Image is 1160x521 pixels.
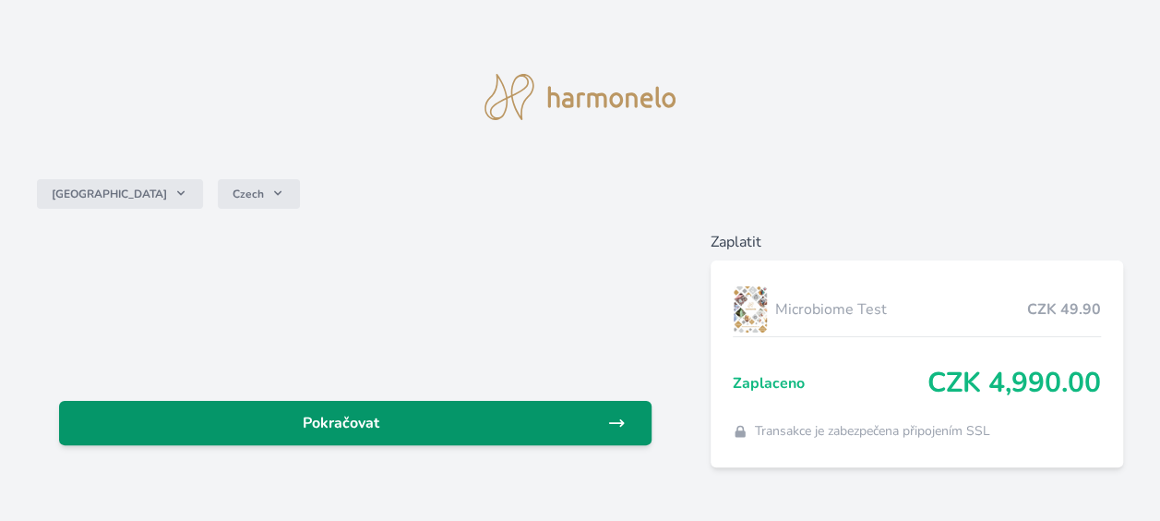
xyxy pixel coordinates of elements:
[59,401,652,445] a: Pokračovat
[52,187,167,201] span: [GEOGRAPHIC_DATA]
[484,74,676,120] img: logo.svg
[733,286,768,333] img: MSK-lo.png
[755,422,990,441] span: Transakce je zabezpečena připojením SSL
[927,367,1101,400] span: CZK 4,990.00
[74,412,607,434] span: Pokračovat
[1027,298,1101,321] span: CZK 49.90
[733,372,927,394] span: Zaplaceno
[711,231,1123,253] h6: Zaplatit
[37,179,203,209] button: [GEOGRAPHIC_DATA]
[233,187,264,201] span: Czech
[218,179,300,209] button: Czech
[775,298,1027,321] span: Microbiome Test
